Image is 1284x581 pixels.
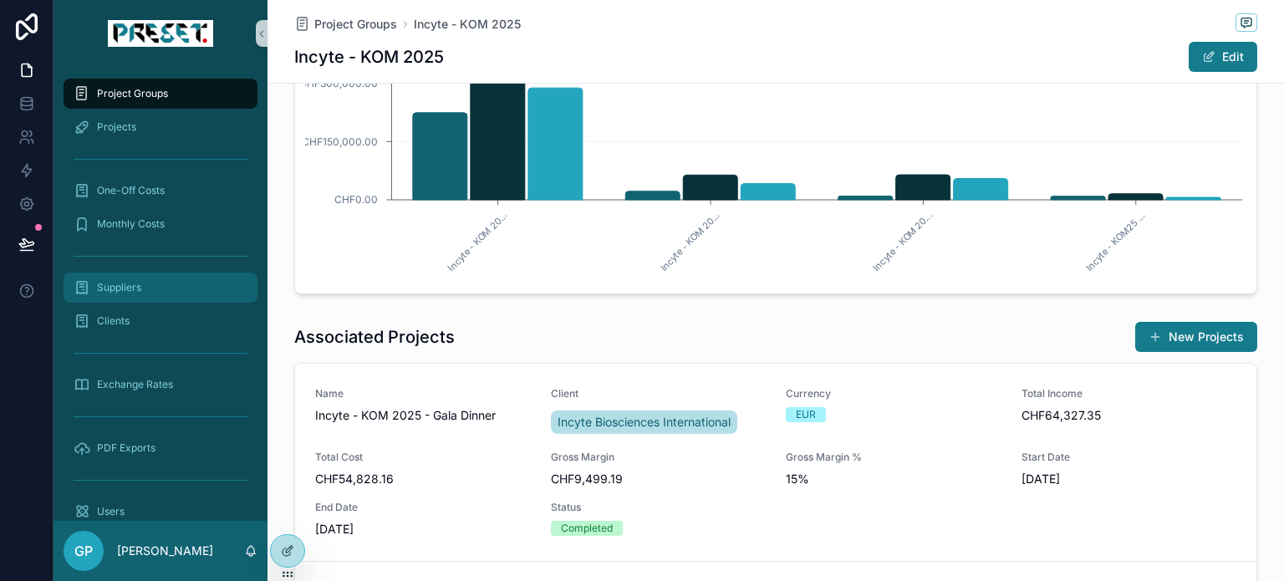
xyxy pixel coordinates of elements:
span: Project Groups [314,16,397,33]
span: Projects [97,120,136,134]
span: Suppliers [97,281,141,294]
h1: Incyte - KOM 2025 [294,45,444,69]
span: Incyte - KOM 2025 - Gala Dinner [315,407,531,424]
div: scrollable content [53,67,267,521]
a: Exchange Rates [64,369,257,400]
span: CHF54,828.16 [315,471,531,487]
span: Total Cost [315,451,531,464]
span: Total Income [1022,387,1237,400]
span: One-Off Costs [97,184,165,197]
span: Monthly Costs [97,217,165,231]
a: Incyte Biosciences International [551,410,737,434]
a: One-Off Costs [64,176,257,206]
p: [PERSON_NAME] [117,543,213,559]
a: Suppliers [64,273,257,303]
span: Incyte Biosciences International [558,414,731,431]
button: Edit [1189,42,1257,72]
span: Clients [97,314,130,328]
a: NameIncyte - KOM 2025 - Gala DinnerClientIncyte Biosciences InternationalCurrencyEURTotal IncomeC... [295,364,1256,561]
img: App logo [108,20,213,47]
tspan: CHF0.00 [334,193,378,206]
a: Monthly Costs [64,209,257,239]
span: Project Groups [97,87,168,100]
div: EUR [796,407,816,422]
span: Gross Margin [551,451,767,464]
span: Status [551,501,767,514]
span: Exchange Rates [97,378,173,391]
span: Currency [786,387,1001,400]
span: 15% [786,471,1001,487]
text: Incyte - KOM25 ... [1083,210,1147,273]
text: Incyte - KOM 20... [446,210,509,273]
span: Client [551,387,767,400]
a: Users [64,497,257,527]
span: CHF9,499.19 [551,471,767,487]
a: Projects [64,112,257,142]
span: PDF Exports [97,441,155,455]
span: Users [97,505,125,518]
text: Incyte - KOM 20... [870,210,934,273]
span: End Date [315,501,531,514]
a: Project Groups [294,16,397,33]
span: GP [74,541,93,561]
span: Start Date [1022,451,1237,464]
h1: Associated Projects [294,325,455,349]
a: Incyte - KOM 2025 [414,16,521,33]
span: [DATE] [315,521,531,538]
text: Incyte - KOM 20... [658,210,721,273]
span: [DATE] [1022,471,1237,487]
span: Gross Margin % [786,451,1001,464]
span: CHF64,327.35 [1022,407,1237,424]
a: Clients [64,306,257,336]
a: PDF Exports [64,433,257,463]
a: Project Groups [64,79,257,109]
tspan: CHF300,000.00 [299,77,378,89]
button: New Projects [1135,322,1257,352]
span: Name [315,387,531,400]
tspan: CHF150,000.00 [302,135,378,148]
div: Completed [561,521,613,536]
